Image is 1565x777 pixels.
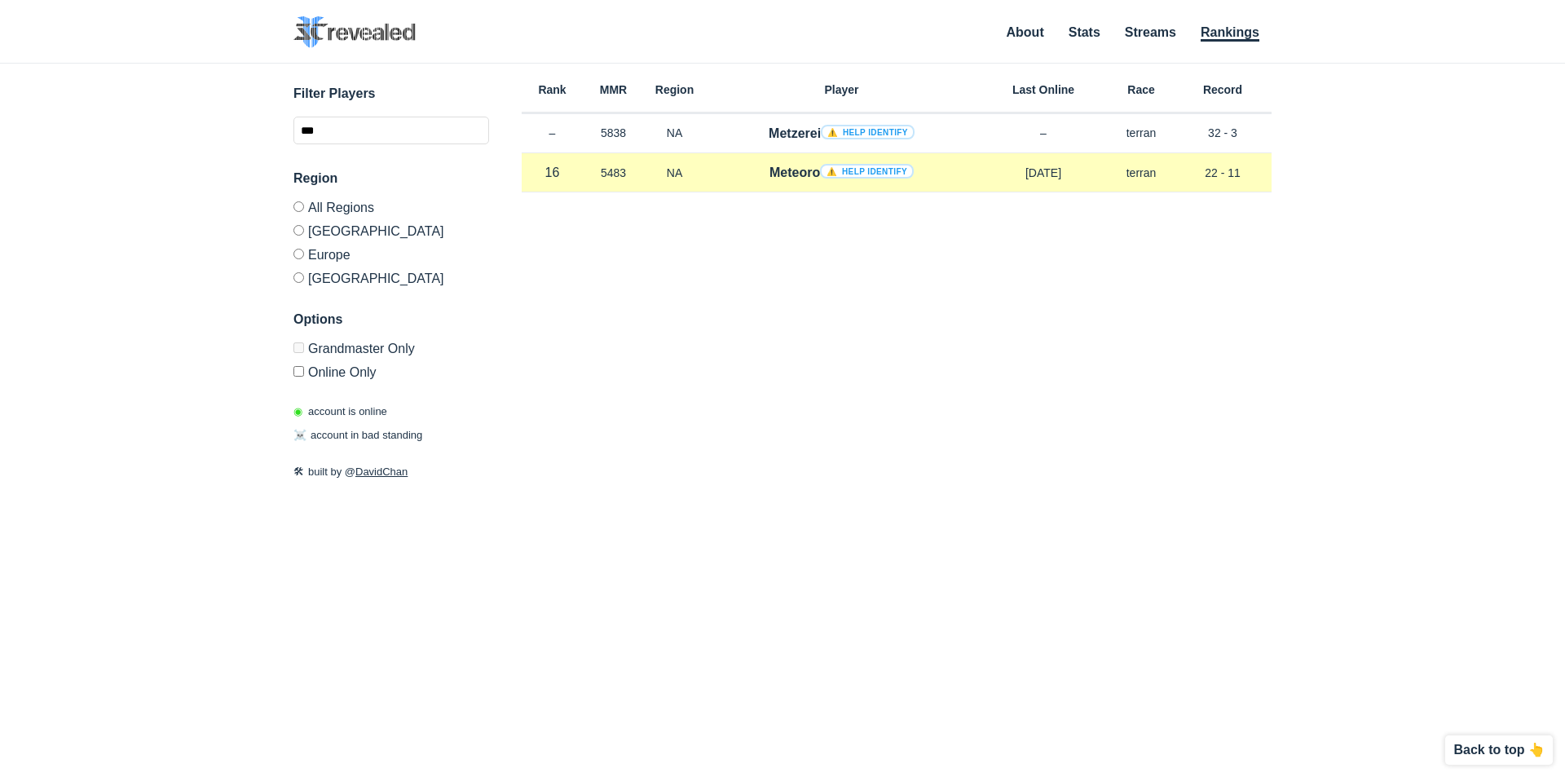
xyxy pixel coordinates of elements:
[1174,125,1272,141] p: 32 - 3
[293,404,387,420] p: account is online
[293,201,304,212] input: All Regions
[293,466,304,478] span: 🛠
[821,125,915,139] a: ⚠️ Help identify
[820,164,914,179] a: ⚠️ Help identify
[644,125,705,141] p: NA
[293,169,489,188] h3: Region
[522,84,583,95] h6: Rank
[1109,165,1174,181] p: terran
[293,366,304,377] input: Online Only
[1125,25,1176,39] a: Streams
[293,342,304,353] input: Grandmaster Only
[1109,84,1174,95] h6: Race
[355,466,408,478] a: DavidChan
[293,429,306,441] span: ☠️
[293,16,416,48] img: SC2 Revealed
[1174,165,1272,181] p: 22 - 11
[293,249,304,259] input: Europe
[522,163,583,182] p: 16
[293,201,489,219] label: All Regions
[293,272,304,283] input: [GEOGRAPHIC_DATA]
[293,219,489,242] label: [GEOGRAPHIC_DATA]
[583,125,644,141] p: 5838
[769,163,914,182] h4: Meteoro
[293,360,489,379] label: Only show accounts currently laddering
[293,266,489,285] label: [GEOGRAPHIC_DATA]
[978,84,1109,95] h6: Last Online
[293,242,489,266] label: Europe
[293,427,422,444] p: account in bad standing
[293,310,489,329] h3: Options
[293,225,304,236] input: [GEOGRAPHIC_DATA]
[583,165,644,181] p: 5483
[1174,84,1272,95] h6: Record
[644,84,705,95] h6: Region
[1007,25,1044,39] a: About
[1201,25,1259,42] a: Rankings
[644,165,705,181] p: NA
[293,464,489,480] p: built by @
[293,342,489,360] label: Only Show accounts currently in Grandmaster
[1069,25,1100,39] a: Stats
[769,124,915,143] h4: Metzerei
[293,405,302,417] span: ◉
[1109,125,1174,141] p: terran
[978,165,1109,181] p: [DATE]
[522,125,583,141] p: –
[705,84,978,95] h6: Player
[1453,744,1545,757] p: Back to top 👆
[978,125,1109,141] p: –
[583,84,644,95] h6: MMR
[293,84,489,104] h3: Filter Players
